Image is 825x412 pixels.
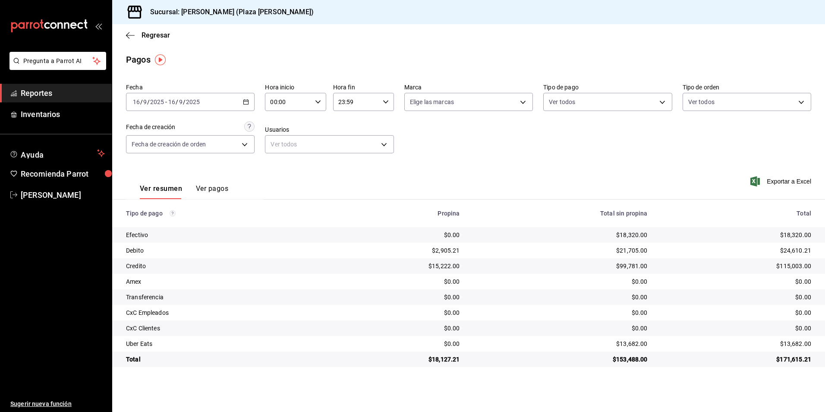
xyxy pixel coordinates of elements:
button: open_drawer_menu [95,22,102,29]
div: $0.00 [335,293,460,301]
span: Ver todos [549,98,575,106]
label: Tipo de pago [543,84,672,90]
span: - [165,98,167,105]
span: Ayuda [21,148,94,158]
a: Pregunta a Parrot AI [6,63,106,72]
div: $0.00 [335,308,460,317]
div: navigation tabs [140,184,228,199]
div: Ver todos [265,135,394,153]
div: $15,222.00 [335,262,460,270]
div: $13,682.00 [474,339,648,348]
div: $24,610.21 [661,246,811,255]
span: / [140,98,143,105]
span: / [176,98,178,105]
input: -- [143,98,147,105]
div: $0.00 [661,308,811,317]
h3: Sucursal: [PERSON_NAME] (Plaza [PERSON_NAME]) [143,7,314,17]
div: Fecha de creación [126,123,175,132]
label: Fecha [126,84,255,90]
button: Ver resumen [140,184,182,199]
div: $0.00 [474,277,648,286]
span: Reportes [21,87,105,99]
label: Tipo de orden [683,84,811,90]
div: $0.00 [335,277,460,286]
input: ---- [186,98,200,105]
div: $0.00 [474,308,648,317]
div: $18,320.00 [661,231,811,239]
span: Recomienda Parrot [21,168,105,180]
div: Uber Eats [126,339,321,348]
div: Tipo de pago [126,210,321,217]
span: / [147,98,150,105]
label: Hora fin [333,84,394,90]
input: -- [132,98,140,105]
label: Hora inicio [265,84,326,90]
span: Pregunta a Parrot AI [23,57,93,66]
div: Credito [126,262,321,270]
div: $171,615.21 [661,355,811,364]
button: Pregunta a Parrot AI [9,52,106,70]
input: ---- [150,98,164,105]
div: Total [126,355,321,364]
div: $0.00 [661,293,811,301]
div: CxC Empleados [126,308,321,317]
span: Elige las marcas [410,98,454,106]
div: Efectivo [126,231,321,239]
div: Debito [126,246,321,255]
span: Inventarios [21,108,105,120]
div: $0.00 [474,293,648,301]
input: -- [179,98,183,105]
span: Ver todos [688,98,715,106]
button: Regresar [126,31,170,39]
div: $18,320.00 [474,231,648,239]
span: / [183,98,186,105]
span: Sugerir nueva función [10,399,105,409]
div: CxC Clientes [126,324,321,333]
label: Usuarios [265,127,394,133]
div: $0.00 [474,324,648,333]
div: Total [661,210,811,217]
div: $99,781.00 [474,262,648,270]
span: Fecha de creación de orden [132,140,206,149]
span: [PERSON_NAME] [21,189,105,201]
div: $18,127.21 [335,355,460,364]
div: $115,003.00 [661,262,811,270]
div: $0.00 [335,231,460,239]
span: Regresar [142,31,170,39]
label: Marca [404,84,533,90]
div: Transferencia [126,293,321,301]
svg: Los pagos realizados con Pay y otras terminales son montos brutos. [170,210,176,216]
div: Propina [335,210,460,217]
div: $21,705.00 [474,246,648,255]
div: $0.00 [661,324,811,333]
div: $0.00 [661,277,811,286]
div: Pagos [126,53,151,66]
div: Total sin propina [474,210,648,217]
div: $2,905.21 [335,246,460,255]
div: $0.00 [335,324,460,333]
input: -- [168,98,176,105]
div: $153,488.00 [474,355,648,364]
button: Ver pagos [196,184,228,199]
div: $13,682.00 [661,339,811,348]
div: Amex [126,277,321,286]
div: $0.00 [335,339,460,348]
button: Exportar a Excel [752,176,811,187]
img: Tooltip marker [155,54,166,65]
